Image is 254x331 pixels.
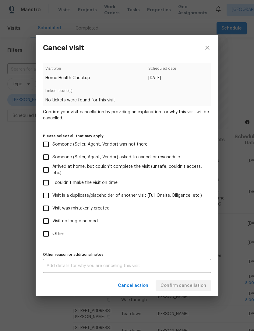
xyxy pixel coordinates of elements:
button: Cancel action [115,280,151,291]
label: Please select all that may apply [43,134,211,138]
span: Home Health Checkup [45,75,90,81]
button: close [196,35,218,61]
span: Linked issues(s) [45,88,208,97]
span: I couldn’t make the visit on time [52,180,118,186]
span: Cancel action [118,282,148,290]
span: Arrived at home, but couldn’t complete the visit (unsafe, couldn’t access, etc.) [52,164,206,176]
span: Visit is a duplicate/placeholder of another visit (Full Onsite, Diligence, etc.) [52,192,202,199]
span: Confirm your visit cancellation by providing an explanation for why this visit will be cancelled. [43,109,211,121]
span: Scheduled date [148,65,176,75]
span: [DATE] [148,75,176,81]
span: Someone (Seller, Agent, Vendor) asked to cancel or reschedule [52,154,180,160]
span: Someone (Seller, Agent, Vendor) was not there [52,141,147,148]
label: Other reason or additional notes [43,253,211,256]
span: Visit type [45,65,90,75]
span: Visit was mistakenly created [52,205,110,212]
span: No tickets were found for this visit [45,97,208,103]
span: Other [52,231,64,237]
span: Visit no longer needed [52,218,98,224]
h3: Cancel visit [43,44,84,52]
